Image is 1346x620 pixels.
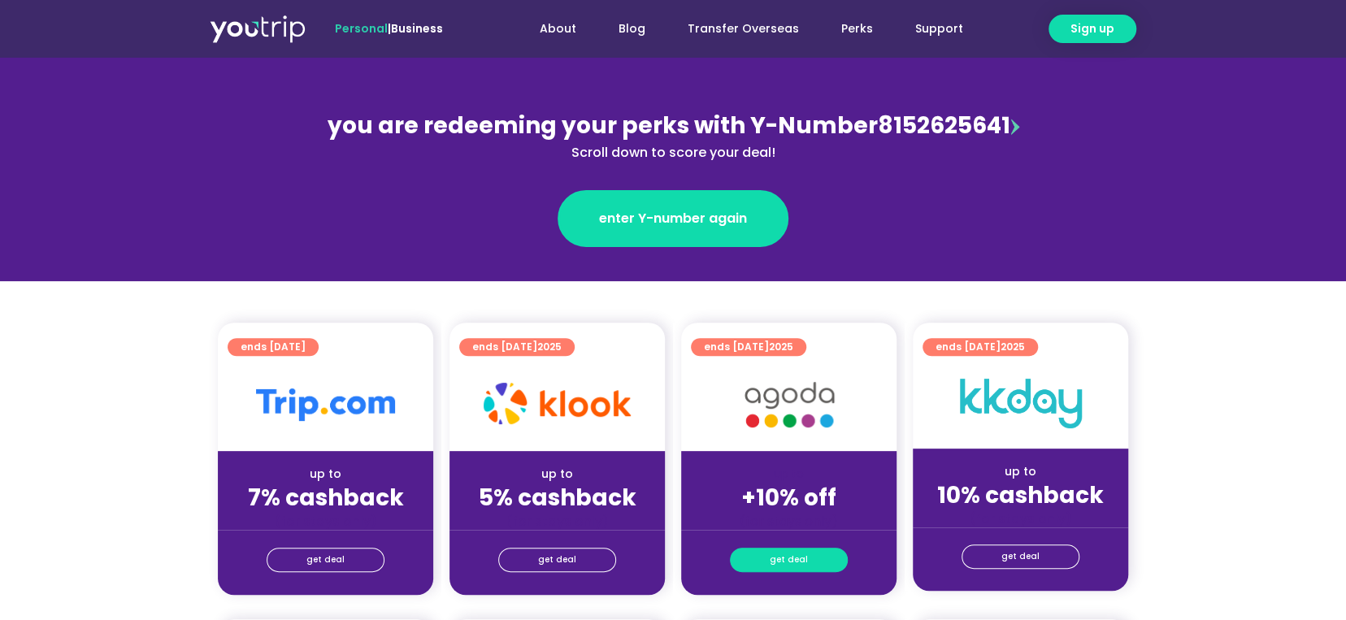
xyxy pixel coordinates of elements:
[820,14,894,44] a: Perks
[923,338,1038,356] a: ends [DATE]2025
[498,548,616,572] a: get deal
[472,338,562,356] span: ends [DATE]
[926,463,1115,480] div: up to
[599,209,747,228] span: enter Y-number again
[962,544,1079,569] a: get deal
[730,548,848,572] a: get deal
[335,20,443,37] span: |
[462,466,652,483] div: up to
[770,548,808,571] span: get deal
[694,513,884,530] div: (for stays only)
[1001,545,1040,568] span: get deal
[691,338,806,356] a: ends [DATE]2025
[267,548,384,572] a: get deal
[1049,15,1136,43] a: Sign up
[769,340,793,353] span: 2025
[328,110,878,141] span: you are redeeming your perks with Y-Number
[704,338,793,356] span: ends [DATE]
[519,14,597,44] a: About
[1070,20,1114,37] span: Sign up
[537,340,562,353] span: 2025
[241,338,306,356] span: ends [DATE]
[538,548,576,571] span: get deal
[487,14,984,44] nav: Menu
[597,14,666,44] a: Blog
[459,338,575,356] a: ends [DATE]2025
[479,482,636,514] strong: 5% cashback
[462,513,652,530] div: (for stays only)
[894,14,984,44] a: Support
[1001,340,1025,353] span: 2025
[926,510,1115,527] div: (for stays only)
[666,14,820,44] a: Transfer Overseas
[248,482,404,514] strong: 7% cashback
[937,479,1104,511] strong: 10% cashback
[228,338,319,356] a: ends [DATE]
[774,466,804,482] span: up to
[320,109,1026,163] div: 8152625641
[320,143,1026,163] div: Scroll down to score your deal!
[231,513,420,530] div: (for stays only)
[391,20,443,37] a: Business
[306,548,345,571] span: get deal
[558,190,788,247] a: enter Y-number again
[231,466,420,483] div: up to
[741,482,836,514] strong: +10% off
[335,20,388,37] span: Personal
[936,338,1025,356] span: ends [DATE]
